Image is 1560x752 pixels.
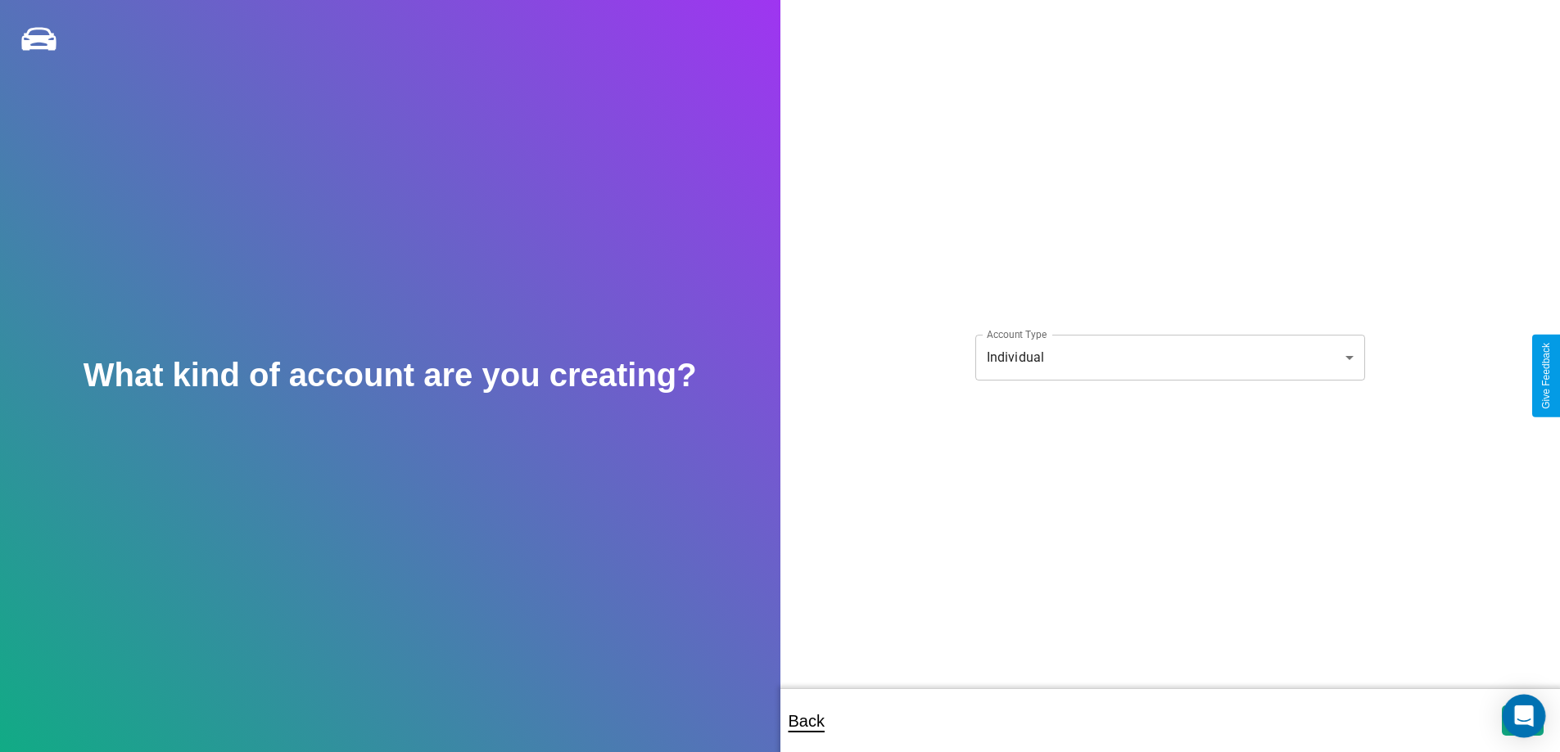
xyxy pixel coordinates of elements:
label: Account Type [987,327,1047,341]
div: Individual [975,335,1365,381]
div: Give Feedback [1540,343,1552,409]
div: Open Intercom Messenger [1503,695,1546,738]
p: Back [789,706,825,736]
h2: What kind of account are you creating? [84,357,697,394]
